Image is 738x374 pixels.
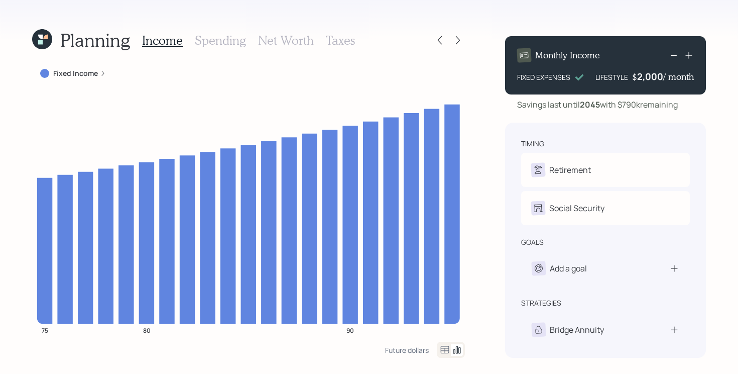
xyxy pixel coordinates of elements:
[143,326,151,334] tspan: 80
[663,71,694,82] h4: / month
[521,139,544,149] div: timing
[550,262,587,274] div: Add a goal
[326,33,355,48] h3: Taxes
[60,29,130,51] h1: Planning
[195,33,246,48] h3: Spending
[580,99,600,110] b: 2045
[549,164,591,176] div: Retirement
[637,70,663,82] div: 2,000
[521,298,561,308] div: strategies
[535,50,600,61] h4: Monthly Income
[595,72,628,82] div: LIFESTYLE
[53,68,98,78] label: Fixed Income
[385,345,429,355] div: Future dollars
[517,99,678,111] div: Savings last until with $790k remaining
[549,202,604,214] div: Social Security
[632,71,637,82] h4: $
[517,72,570,82] div: FIXED EXPENSES
[346,326,354,334] tspan: 90
[550,324,604,336] div: Bridge Annuity
[521,237,544,247] div: goals
[142,33,183,48] h3: Income
[258,33,314,48] h3: Net Worth
[42,326,48,334] tspan: 75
